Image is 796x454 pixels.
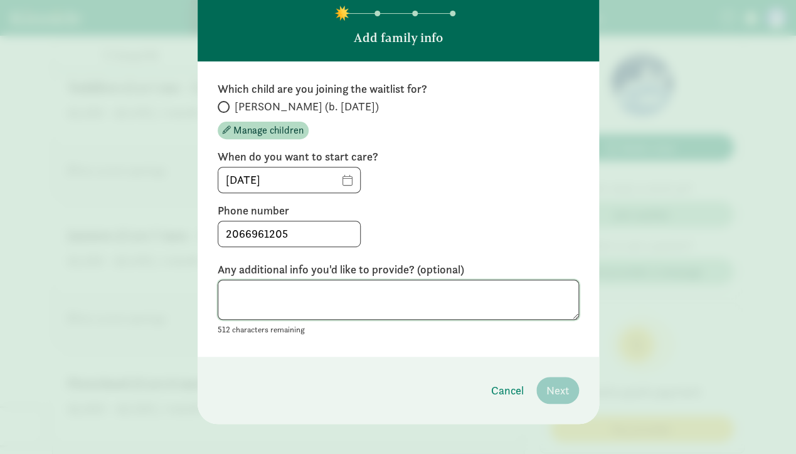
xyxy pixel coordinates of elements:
[218,203,579,218] label: Phone number
[536,377,579,404] button: Next
[546,382,569,399] span: Next
[235,99,379,114] span: [PERSON_NAME] (b. [DATE])
[218,122,309,139] button: Manage children
[491,382,524,399] span: Cancel
[233,123,304,138] span: Manage children
[354,29,443,46] p: Add family info
[218,149,579,164] label: When do you want to start care?
[218,324,305,335] small: 512 characters remaining
[218,82,579,97] label: Which child are you joining the waitlist for?
[218,221,360,246] input: 5555555555
[481,377,534,404] button: Cancel
[218,262,579,277] label: Any additional info you'd like to provide? (optional)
